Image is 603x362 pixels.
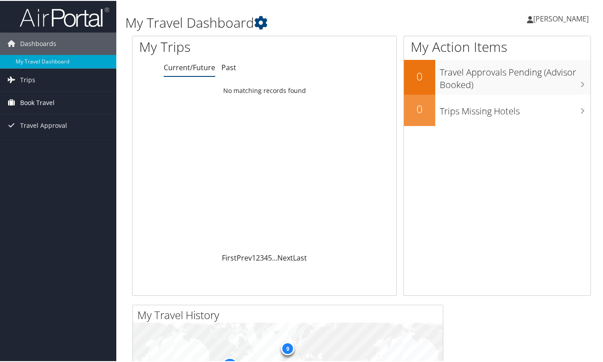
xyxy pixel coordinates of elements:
[404,37,590,55] h1: My Action Items
[132,82,396,98] td: No matching records found
[20,68,35,90] span: Trips
[404,94,590,125] a: 0Trips Missing Hotels
[20,32,56,54] span: Dashboards
[404,101,435,116] h2: 0
[440,61,590,90] h3: Travel Approvals Pending (Advisor Booked)
[139,37,280,55] h1: My Trips
[527,4,598,31] a: [PERSON_NAME]
[404,68,435,83] h2: 0
[293,252,307,262] a: Last
[440,100,590,117] h3: Trips Missing Hotels
[20,6,109,27] img: airportal-logo.png
[268,252,272,262] a: 5
[221,62,236,72] a: Past
[20,114,67,136] span: Travel Approval
[20,91,55,113] span: Book Travel
[281,341,294,354] div: 9
[164,62,215,72] a: Current/Future
[222,252,237,262] a: First
[533,13,589,23] span: [PERSON_NAME]
[260,252,264,262] a: 3
[404,59,590,93] a: 0Travel Approvals Pending (Advisor Booked)
[125,13,440,31] h1: My Travel Dashboard
[137,307,443,322] h2: My Travel History
[277,252,293,262] a: Next
[256,252,260,262] a: 2
[272,252,277,262] span: …
[237,252,252,262] a: Prev
[252,252,256,262] a: 1
[264,252,268,262] a: 4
